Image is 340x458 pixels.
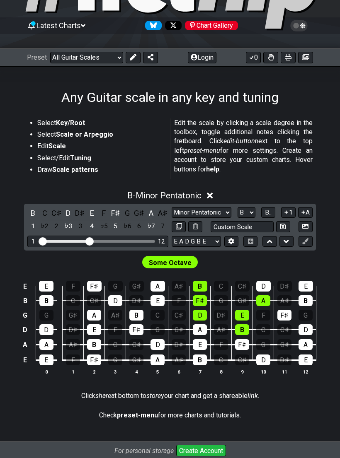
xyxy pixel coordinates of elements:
[66,339,80,350] div: A♯
[75,221,85,232] div: toggle scale degree
[134,221,145,232] div: toggle scale degree
[87,310,101,321] div: A
[214,281,228,292] div: C
[182,21,238,30] a: #fretflip at Pinterest
[281,52,296,63] button: Print
[211,367,232,376] th: 8
[214,354,228,365] div: C
[188,52,216,63] button: Login
[235,295,249,306] div: G♯
[256,324,270,335] div: C
[147,367,168,376] th: 5
[39,221,50,232] div: toggle scale degree
[193,310,207,321] div: D
[261,207,275,218] button: B..
[108,281,123,292] div: G
[299,324,313,335] div: D
[277,310,291,321] div: F♯
[214,310,228,321] div: D♯
[253,367,274,376] th: 10
[87,354,101,365] div: F♯
[122,221,133,232] div: toggle scale degree
[126,367,147,376] th: 4
[27,53,47,61] span: Preset
[98,221,109,232] div: toggle scale degree
[87,207,97,219] div: toggle pitch class
[61,89,279,105] h1: Any Guitar scale in any key and tuning
[214,339,228,350] div: F
[143,52,158,63] button: Share Preset
[188,221,202,232] button: Delete
[105,367,126,376] th: 3
[189,367,211,376] th: 7
[27,236,168,247] div: Visible fret range
[20,308,30,323] td: G
[110,221,121,232] div: toggle scale degree
[87,281,102,292] div: F♯
[223,137,255,145] em: edit-button
[39,324,53,335] div: D
[277,354,291,365] div: D♯
[172,281,186,292] div: A♯
[39,281,53,292] div: E
[294,22,304,29] span: Toggle light / dark theme
[299,354,313,365] div: E
[151,295,165,306] div: E
[151,339,165,350] div: D
[184,147,220,154] em: preset-menu
[126,52,141,63] button: Edit Preset
[256,310,270,321] div: F
[274,367,295,376] th: 11
[27,221,38,232] div: toggle scale degree
[37,130,164,142] li: Select
[299,236,313,247] button: First click edit preset to enable marker editing
[158,221,168,232] div: toggle scale degree
[235,324,249,335] div: B
[70,154,91,162] strong: Tuning
[172,207,231,218] select: Scale
[39,207,50,219] div: toggle pitch class
[158,207,168,219] div: toggle pitch class
[151,354,165,365] div: A
[232,367,253,376] th: 9
[75,207,85,219] div: toggle pitch class
[39,295,53,306] div: B
[84,367,105,376] th: 2
[81,391,259,400] p: Click at bottom to your chart and get a shareable .
[238,207,255,218] select: Tonic/Root
[63,207,74,219] div: toggle pitch class
[277,324,291,335] div: C♯
[256,339,270,350] div: G
[299,295,313,306] div: B
[63,221,74,232] div: toggle scale degree
[20,337,30,352] td: A
[193,354,207,365] div: B
[172,310,186,321] div: C♯
[172,339,186,350] div: D♯
[98,207,109,219] div: toggle pitch class
[37,118,164,130] li: Select
[20,352,30,368] td: E
[142,21,162,30] a: Follow #fretflip at Bluesky
[172,354,186,365] div: A♯
[129,354,143,365] div: G♯
[20,279,30,294] td: E
[246,52,261,63] button: 0
[172,221,186,232] button: Copy
[298,207,313,218] button: A
[87,324,101,335] div: E
[122,207,133,219] div: toggle pitch class
[256,295,270,306] div: A
[248,392,258,400] em: link
[27,207,38,219] div: toggle pitch class
[235,310,249,321] div: E
[36,21,81,30] span: Latest Charts
[281,207,295,218] button: 1
[149,257,192,269] span: First enable full edit mode to edit
[99,411,241,420] p: Check for more charts and tutorials.
[206,165,219,173] strong: help
[299,281,313,292] div: E
[176,445,226,456] button: Create Account
[56,119,85,127] strong: Key/Root
[20,323,30,337] td: D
